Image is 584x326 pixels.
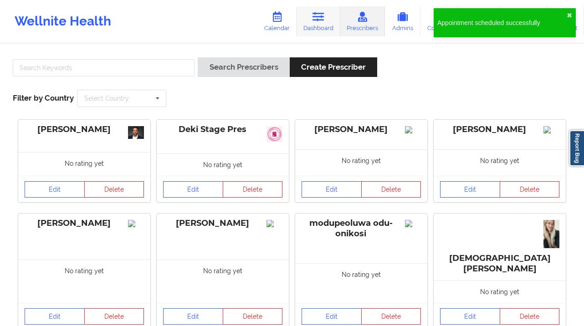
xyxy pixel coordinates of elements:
[266,126,282,142] img: 0483450a-f106-49e5-a06f-46585b8bd3b5_slack_1.jpg
[84,181,144,198] button: Delete
[567,12,572,19] button: close
[295,149,427,176] div: No rating yet
[543,126,559,133] img: Image%2Fplaceholer-image.png
[18,152,150,176] div: No rating yet
[25,181,85,198] a: Edit
[361,181,421,198] button: Delete
[163,124,282,135] div: Deki Stage Pres
[25,124,144,135] div: [PERSON_NAME]
[266,220,282,227] img: Image%2Fplaceholer-image.png
[434,149,566,176] div: No rating yet
[157,260,289,303] div: No rating yet
[405,220,421,227] img: Image%2Fplaceholer-image.png
[295,263,427,303] div: No rating yet
[223,308,283,325] button: Delete
[361,308,421,325] button: Delete
[13,59,195,76] input: Search Keywords
[163,181,223,198] a: Edit
[405,126,421,133] img: Image%2Fplaceholer-image.png
[440,181,500,198] a: Edit
[84,95,129,102] div: Select Country
[84,308,144,325] button: Delete
[434,280,566,303] div: No rating yet
[302,124,421,135] div: [PERSON_NAME]
[257,6,297,36] a: Calendar
[163,218,282,229] div: [PERSON_NAME]
[440,308,500,325] a: Edit
[297,6,340,36] a: Dashboard
[18,260,150,303] div: No rating yet
[500,181,560,198] button: Delete
[543,220,559,248] img: 0052e3ff-777b-4aca-b0e1-080d590c5aa1_IMG_7016.JPG
[25,218,144,229] div: [PERSON_NAME]
[290,57,377,77] button: Create Prescriber
[500,308,560,325] button: Delete
[128,126,144,139] img: ee46b579-6dda-4ebc-84ff-89c25734b56f_Ragavan_Mahadevan29816-Edit-WEB_VERSION_Chris_Gillett_Housto...
[25,308,85,325] a: Edit
[440,124,559,135] div: [PERSON_NAME]
[437,18,567,27] div: Appointment scheduled successfully
[420,6,458,36] a: Coaches
[13,93,74,102] span: Filter by Country
[385,6,420,36] a: Admins
[302,218,421,239] div: modupeoluwa odu-onikosi
[157,153,289,176] div: No rating yet
[163,308,223,325] a: Edit
[128,220,144,227] img: Image%2Fplaceholer-image.png
[223,181,283,198] button: Delete
[198,57,289,77] button: Search Prescribers
[302,181,362,198] a: Edit
[340,6,385,36] a: Prescribers
[302,308,362,325] a: Edit
[569,130,584,166] a: Report Bug
[440,218,559,274] div: [DEMOGRAPHIC_DATA][PERSON_NAME]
